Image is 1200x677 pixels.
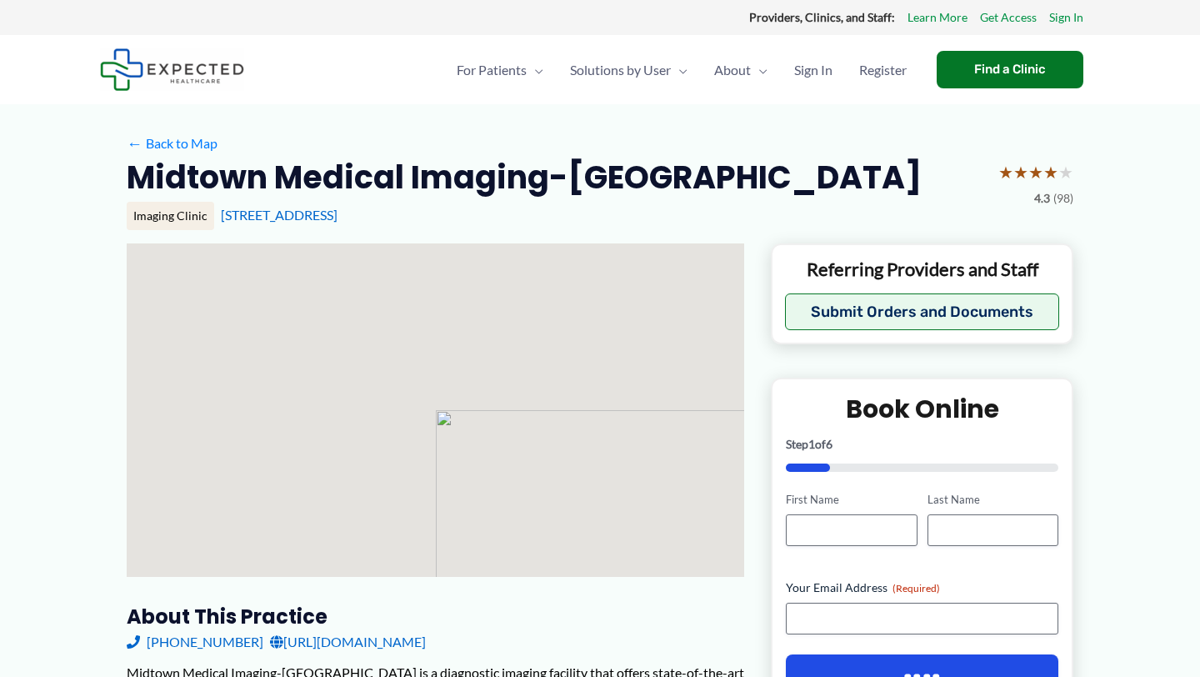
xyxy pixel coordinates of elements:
a: [URL][DOMAIN_NAME] [270,629,426,654]
span: ★ [998,157,1013,188]
a: Learn More [907,7,967,28]
a: [PHONE_NUMBER] [127,629,263,654]
span: For Patients [457,41,527,99]
h2: Book Online [786,393,1058,425]
a: Get Access [980,7,1037,28]
span: (Required) [892,582,940,594]
label: First Name [786,492,917,508]
span: ← [127,135,142,151]
p: Referring Providers and Staff [785,258,1059,282]
a: [STREET_ADDRESS] [221,207,337,223]
label: Your Email Address [786,579,1058,596]
span: 1 [808,437,815,451]
strong: Providers, Clinics, and Staff: [749,10,895,24]
a: For PatientsMenu Toggle [443,41,557,99]
p: Step of [786,439,1058,450]
span: ★ [1058,157,1073,188]
a: Register [846,41,920,99]
span: ★ [1013,157,1028,188]
span: Solutions by User [570,41,671,99]
span: (98) [1053,188,1073,209]
label: Last Name [927,492,1058,508]
a: Find a Clinic [937,51,1083,88]
span: Menu Toggle [751,41,767,99]
button: Submit Orders and Documents [785,293,1059,330]
a: Solutions by UserMenu Toggle [557,41,701,99]
h2: Midtown Medical Imaging-[GEOGRAPHIC_DATA] [127,157,922,198]
a: Sign In [781,41,846,99]
span: About [714,41,751,99]
span: ★ [1028,157,1043,188]
img: Expected Healthcare Logo - side, dark font, small [100,48,244,91]
nav: Primary Site Navigation [443,41,920,99]
span: 4.3 [1034,188,1050,209]
span: ★ [1043,157,1058,188]
span: Sign In [794,41,832,99]
h3: About this practice [127,604,744,629]
span: 6 [826,437,832,451]
a: Sign In [1049,7,1083,28]
span: Menu Toggle [671,41,687,99]
span: Menu Toggle [527,41,543,99]
div: Imaging Clinic [127,202,214,230]
a: AboutMenu Toggle [701,41,781,99]
a: ←Back to Map [127,131,217,156]
span: Register [859,41,907,99]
